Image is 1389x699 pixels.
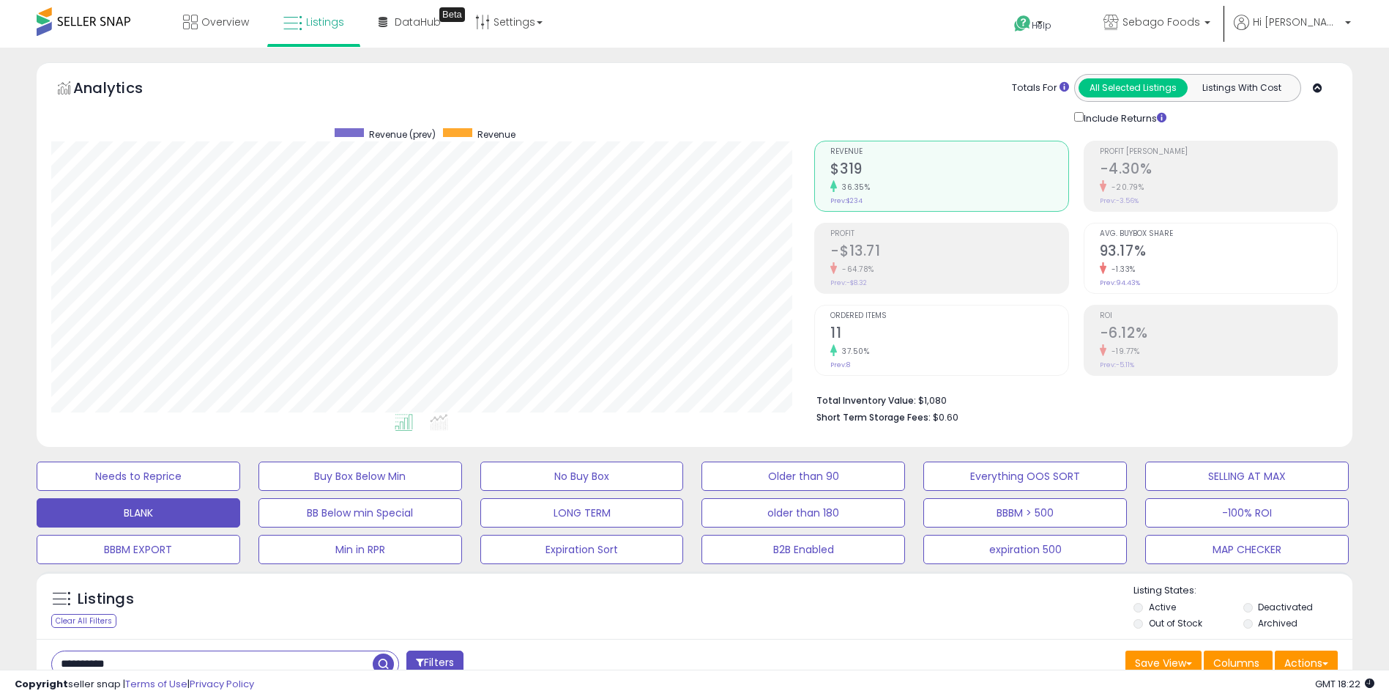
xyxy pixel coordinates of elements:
button: Filters [406,651,463,676]
button: All Selected Listings [1079,78,1188,97]
div: Tooltip anchor [439,7,465,22]
button: Expiration Sort [480,535,684,564]
button: Columns [1204,651,1273,676]
span: 2025-09-8 18:22 GMT [1315,677,1374,691]
button: Everything OOS SORT [923,462,1127,491]
span: Sebago Foods [1122,15,1200,29]
span: Ordered Items [830,312,1068,320]
small: -64.78% [837,264,874,275]
small: -20.79% [1106,182,1144,193]
span: $0.60 [933,410,958,424]
button: Listings With Cost [1187,78,1296,97]
span: Overview [201,15,249,29]
span: DataHub [395,15,441,29]
button: Actions [1275,651,1338,676]
button: LONG TERM [480,498,684,528]
h2: 93.17% [1100,243,1337,262]
span: Revenue (prev) [369,128,436,141]
button: SELLING AT MAX [1145,462,1349,491]
p: Listing States: [1133,584,1352,598]
h5: Analytics [73,78,171,102]
small: 36.35% [837,182,870,193]
label: Archived [1258,617,1297,629]
strong: Copyright [15,677,68,691]
button: Save View [1125,651,1202,676]
span: ROI [1100,312,1337,320]
li: $1,080 [816,391,1327,408]
button: BB Below min Special [258,498,462,528]
a: Hi [PERSON_NAME] [1234,15,1351,48]
a: Privacy Policy [190,677,254,691]
div: Clear All Filters [51,614,116,628]
span: Profit [830,230,1068,238]
small: Prev: -5.11% [1100,360,1134,369]
button: Buy Box Below Min [258,462,462,491]
a: Help [1002,4,1080,48]
h2: -4.30% [1100,160,1337,180]
small: Prev: -$8.32 [830,278,867,287]
b: Total Inventory Value: [816,394,916,407]
label: Out of Stock [1149,617,1202,629]
div: Totals For [1012,81,1069,95]
h2: -$13.71 [830,243,1068,262]
button: No Buy Box [480,462,684,491]
small: Prev: 8 [830,360,850,369]
h2: $319 [830,160,1068,180]
button: Older than 90 [701,462,905,491]
span: Listings [306,15,344,29]
button: expiration 500 [923,535,1127,564]
span: Revenue [477,128,515,141]
a: Terms of Use [125,677,187,691]
small: Prev: $234 [830,196,863,205]
button: MAP CHECKER [1145,535,1349,564]
span: Columns [1213,656,1259,670]
span: Help [1032,19,1051,32]
b: Short Term Storage Fees: [816,411,931,424]
span: Profit [PERSON_NAME] [1100,148,1337,156]
small: -19.77% [1106,346,1140,357]
div: seller snap | | [15,678,254,692]
label: Deactivated [1258,601,1313,613]
button: BLANK [37,498,240,528]
span: Revenue [830,148,1068,156]
span: Hi [PERSON_NAME] [1253,15,1341,29]
button: Needs to Reprice [37,462,240,491]
small: 37.50% [837,346,869,357]
button: -100% ROI [1145,498,1349,528]
i: Get Help [1013,15,1032,33]
button: BBBM > 500 [923,498,1127,528]
button: older than 180 [701,498,905,528]
button: B2B Enabled [701,535,905,564]
h5: Listings [78,589,134,610]
label: Active [1149,601,1176,613]
small: Prev: -3.56% [1100,196,1139,205]
h2: 11 [830,325,1068,344]
button: Min in RPR [258,535,462,564]
span: Avg. Buybox Share [1100,230,1337,238]
div: Include Returns [1063,109,1184,126]
small: Prev: 94.43% [1100,278,1140,287]
h2: -6.12% [1100,325,1337,344]
button: BBBM EXPORT [37,535,240,564]
small: -1.33% [1106,264,1136,275]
